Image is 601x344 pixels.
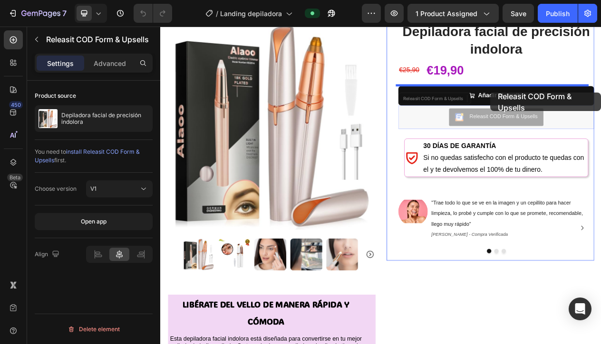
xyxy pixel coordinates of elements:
button: Save [503,4,534,23]
div: 450 [9,101,23,109]
div: Open app [81,217,107,226]
div: Delete element [68,324,120,335]
div: Choose version [35,185,77,193]
button: V1 [86,180,153,197]
span: / [216,9,218,19]
span: install Releasit COD Form & Upsells [35,148,140,164]
p: Advanced [94,58,126,68]
button: Delete element [35,322,153,337]
div: Publish [546,9,570,19]
p: Depiladora facial de precisión indolora [61,112,149,125]
div: Undo/Redo [134,4,172,23]
p: 7 [62,8,67,19]
div: Beta [7,174,23,181]
div: Open Intercom Messenger [569,298,591,320]
button: Publish [538,4,578,23]
button: 1 product assigned [407,4,499,23]
div: Align [35,248,61,261]
button: Open app [35,213,153,230]
iframe: Design area [160,27,601,344]
span: Landing depiladora [220,9,282,19]
p: Releasit COD Form & Upsells [46,34,149,45]
p: Settings [47,58,74,68]
span: Save [511,9,526,18]
div: Product source [35,92,76,100]
div: You need to first. [35,148,153,165]
span: 1 product assigned [416,9,477,19]
button: 7 [4,4,71,23]
img: product feature img [39,109,58,128]
span: V1 [90,185,97,192]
